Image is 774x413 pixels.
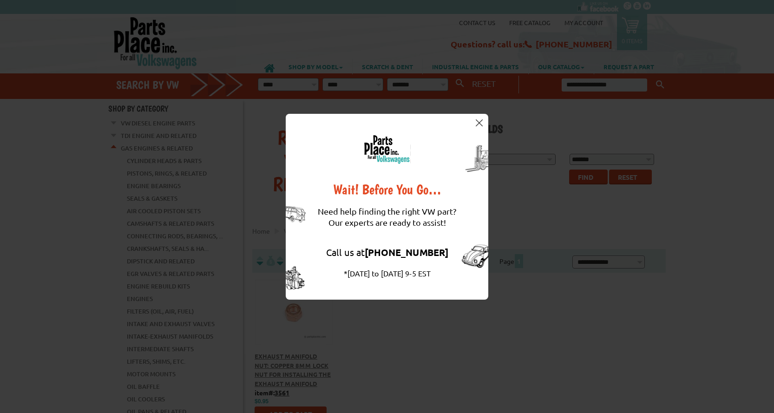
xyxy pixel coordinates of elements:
[476,119,483,126] img: close
[326,246,448,258] a: Call us at[PHONE_NUMBER]
[318,268,456,279] div: *[DATE] to [DATE] 9-5 EST
[318,183,456,197] div: Wait! Before You Go…
[318,197,456,237] div: Need help finding the right VW part? Our experts are ready to assist!
[363,135,411,164] img: logo
[365,246,448,258] strong: [PHONE_NUMBER]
